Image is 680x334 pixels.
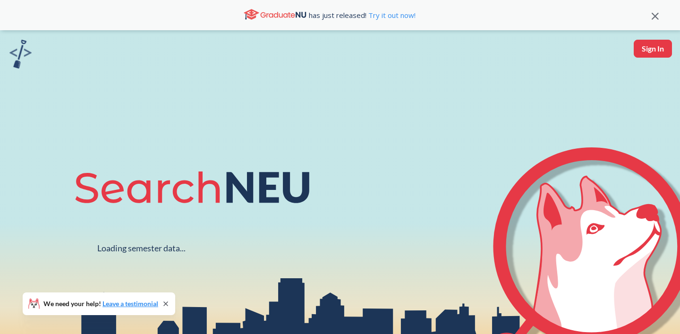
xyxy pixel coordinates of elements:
img: sandbox logo [9,40,32,69]
div: Loading semester data... [97,243,186,254]
a: sandbox logo [9,40,32,71]
span: We need your help! [43,300,158,307]
a: Leave a testimonial [102,300,158,308]
a: Try it out now! [366,10,416,20]
span: has just released! [309,10,416,20]
button: Sign In [634,40,672,58]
